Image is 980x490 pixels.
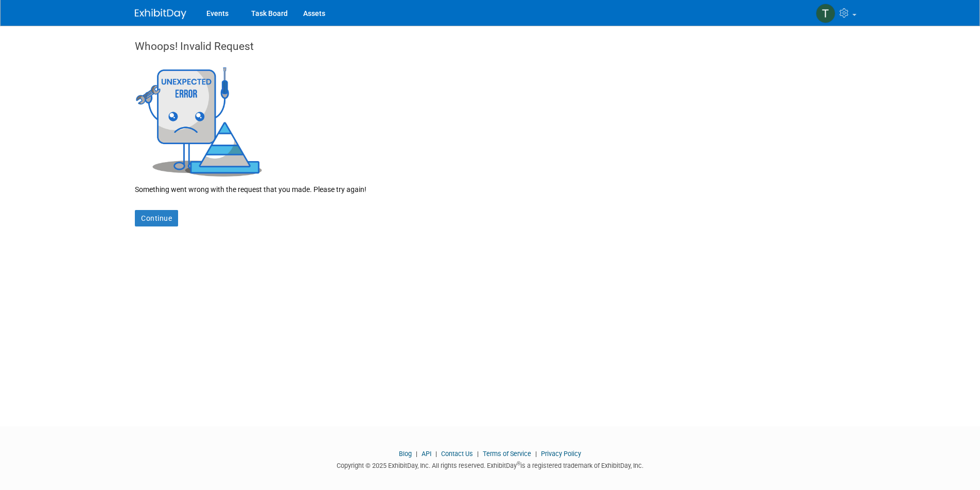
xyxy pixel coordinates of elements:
div: Something went wrong with the request that you made. Please try again! [135,177,845,195]
img: ExhibitDay [135,9,186,19]
a: Continue [135,210,178,226]
a: Privacy Policy [541,450,581,458]
img: Tony Kostreski [816,4,835,23]
span: | [433,450,440,458]
sup: ® [517,461,520,466]
img: Invalid Request [135,64,264,177]
span: | [475,450,481,458]
a: Terms of Service [483,450,531,458]
span: | [533,450,539,458]
div: Whoops! Invalid Request [135,39,845,64]
a: API [422,450,431,458]
a: Blog [399,450,412,458]
a: Contact Us [441,450,473,458]
span: | [413,450,420,458]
